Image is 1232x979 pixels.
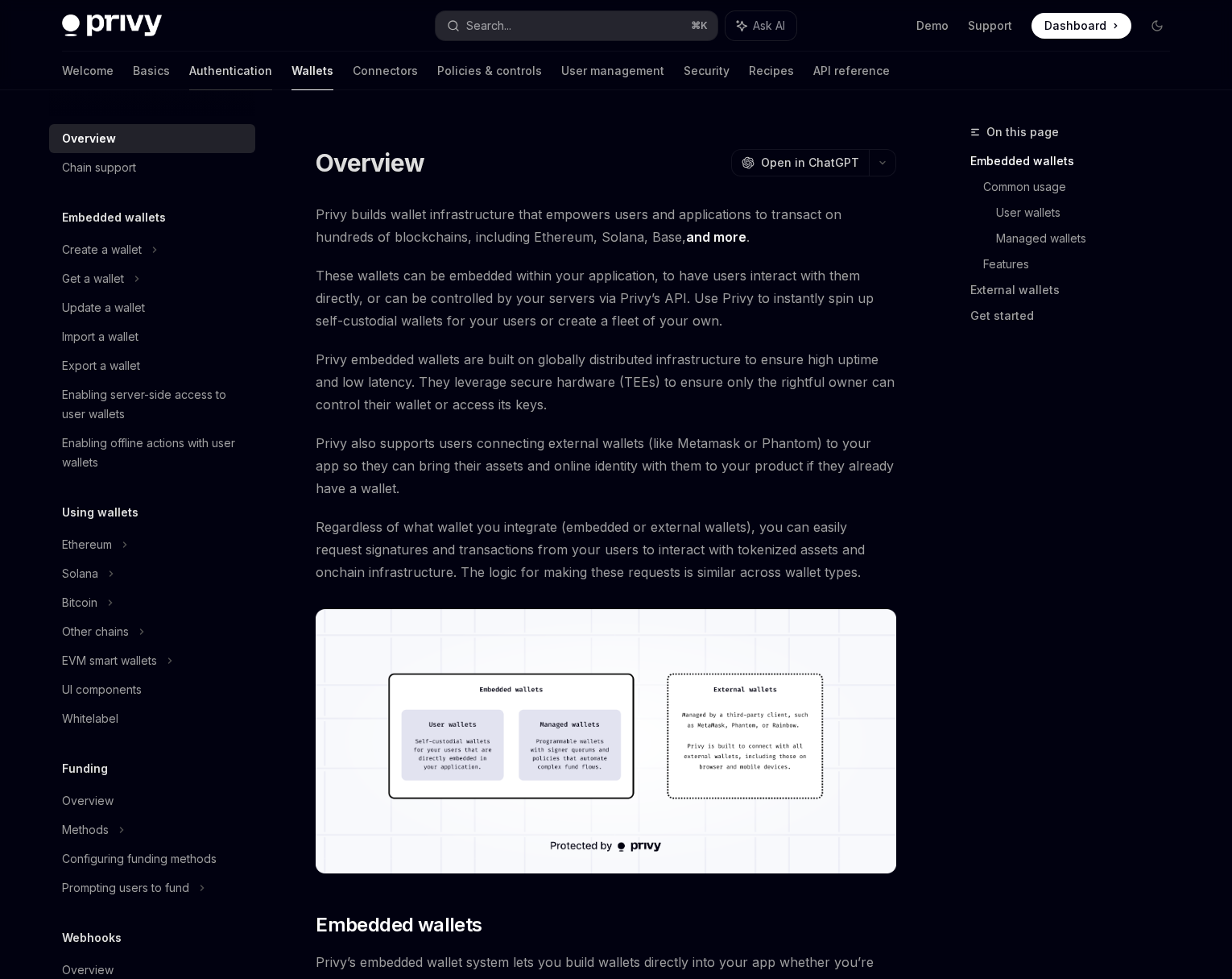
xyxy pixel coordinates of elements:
a: Connectors [353,52,418,90]
div: Create a wallet [62,240,142,259]
div: Methods [62,820,109,840]
h5: Using wallets [62,503,138,522]
div: Overview [62,129,116,148]
a: Get started [970,303,1183,329]
a: User wallets [996,200,1183,226]
span: Dashboard [1044,18,1106,34]
a: Security [684,52,730,90]
a: Wallets [291,52,333,90]
button: Toggle dark mode [1144,13,1170,39]
div: Get a wallet [62,269,124,288]
h5: Embedded wallets [62,208,166,227]
span: These wallets can be embedded within your application, to have users interact with them directly,... [316,264,896,332]
div: Import a wallet [62,327,138,346]
div: Search... [466,16,511,35]
a: Features [983,251,1183,277]
a: Import a wallet [49,322,255,351]
a: and more [686,229,746,246]
div: Prompting users to fund [62,878,189,898]
div: UI components [62,680,142,699]
button: Search...⌘K [436,11,717,40]
div: Enabling offline actions with user wallets [62,433,246,472]
a: External wallets [970,277,1183,303]
a: Whitelabel [49,704,255,733]
span: On this page [986,122,1059,142]
a: API reference [813,52,890,90]
h5: Funding [62,759,108,778]
img: dark logo [62,15,162,37]
button: Ask AI [726,11,796,40]
a: Enabling offline actions with user wallets [49,429,255,477]
a: Overview [49,786,255,815]
span: Regardless of what wallet you integrate (embedded or external wallets), you can easily request si... [316,516,896,583]
a: Policies & controls [437,52,542,90]
div: Bitcoin [62,593,97,612]
a: Common usage [983,174,1183,200]
a: Chain support [49,153,255,182]
span: Privy builds wallet infrastructure that empowers users and applications to transact on hundreds o... [316,203,896,248]
span: Open in ChatGPT [761,155,859,171]
div: Enabling server-side access to user wallets [62,385,246,424]
a: Managed wallets [996,226,1183,251]
a: Recipes [749,52,794,90]
a: Dashboard [1031,13,1131,39]
a: User management [561,52,664,90]
div: Update a wallet [62,298,145,317]
h5: Webhooks [62,928,122,948]
div: EVM smart wallets [62,651,157,670]
span: Ask AI [753,18,785,34]
div: Whitelabel [62,709,118,728]
a: Authentication [189,52,272,90]
a: Demo [916,18,949,34]
div: Export a wallet [62,356,140,375]
img: images/walletoverview.png [316,609,896,873]
button: Open in ChatGPT [731,149,869,176]
span: Privy also supports users connecting external wallets (like Metamask or Phantom) to your app so t... [316,432,896,500]
div: Overview [62,791,114,811]
span: Embedded wallets [316,912,482,938]
span: Privy embedded wallets are built on globally distributed infrastructure to ensure high uptime and... [316,348,896,416]
a: Export a wallet [49,351,255,380]
div: Other chains [62,622,129,641]
a: Welcome [62,52,114,90]
div: Chain support [62,158,136,177]
div: Ethereum [62,535,112,554]
a: Enabling server-side access to user wallets [49,380,255,429]
a: Support [968,18,1012,34]
h1: Overview [316,148,424,177]
div: Solana [62,564,98,583]
a: UI components [49,675,255,704]
a: Update a wallet [49,293,255,322]
a: Basics [133,52,170,90]
a: Configuring funding methods [49,844,255,873]
span: ⌘ K [691,19,708,32]
div: Configuring funding methods [62,849,217,869]
a: Embedded wallets [970,148,1183,174]
a: Overview [49,124,255,153]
